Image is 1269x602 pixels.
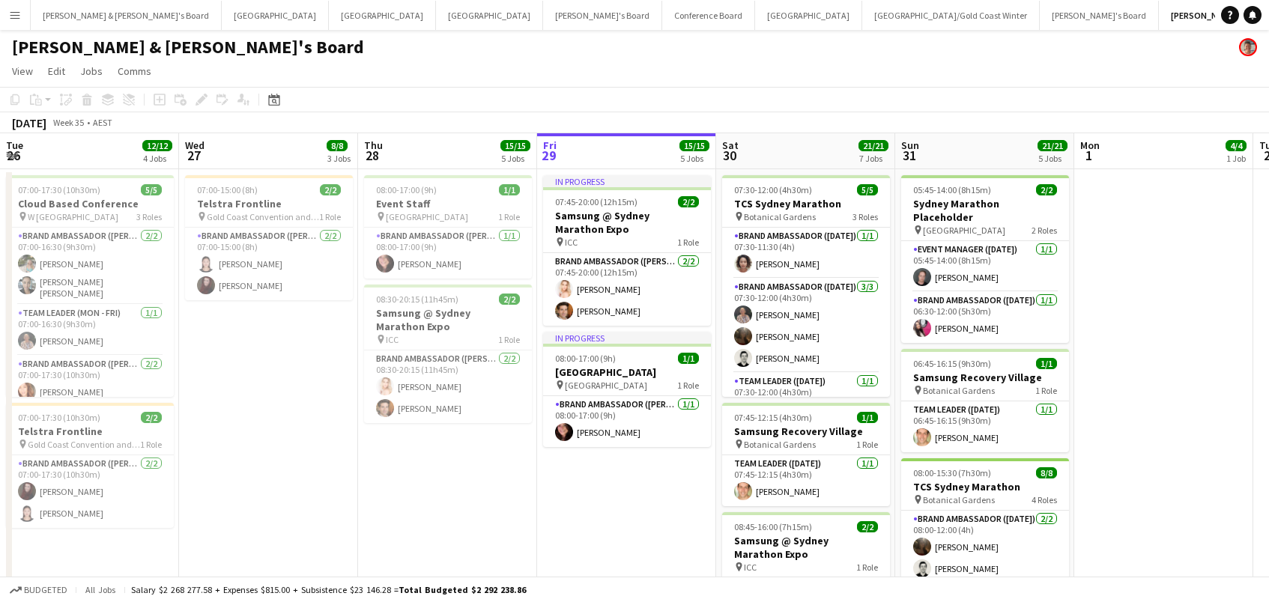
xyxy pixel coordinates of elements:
[49,117,87,128] span: Week 35
[6,403,174,528] app-job-card: 07:00-17:30 (10h30m)2/2Telstra Frontline Gold Coast Convention and Exhibition Centre1 RoleBrand A...
[913,467,991,478] span: 08:00-15:30 (7h30m)
[913,358,991,369] span: 06:45-16:15 (9h30m)
[500,140,530,151] span: 15/15
[376,294,458,305] span: 08:30-20:15 (11h45m)
[923,385,995,396] span: Botanical Gardens
[923,225,1005,236] span: [GEOGRAPHIC_DATA]
[543,332,711,447] app-job-card: In progress08:00-17:00 (9h)1/1[GEOGRAPHIC_DATA] [GEOGRAPHIC_DATA]1 RoleBrand Ambassador ([PERSON_...
[6,455,174,528] app-card-role: Brand Ambassador ([PERSON_NAME])2/207:00-17:30 (10h30m)[PERSON_NAME][PERSON_NAME]
[1078,147,1100,164] span: 1
[722,425,890,438] h3: Samsung Recovery Village
[6,61,39,81] a: View
[720,147,739,164] span: 30
[140,439,162,450] span: 1 Role
[118,64,151,78] span: Comms
[856,439,878,450] span: 1 Role
[1032,494,1057,505] span: 4 Roles
[677,380,699,391] span: 1 Role
[185,175,353,300] app-job-card: 07:00-15:00 (8h)2/2Telstra Frontline Gold Coast Convention and Exhibition Centre1 RoleBrand Ambas...
[136,211,162,222] span: 3 Roles
[498,211,520,222] span: 1 Role
[327,140,348,151] span: 8/8
[28,439,140,450] span: Gold Coast Convention and Exhibition Centre
[436,1,543,30] button: [GEOGRAPHIC_DATA]
[543,175,711,326] div: In progress07:45-20:00 (12h15m)2/2Samsung @ Sydney Marathon Expo ICC1 RoleBrand Ambassador ([PERS...
[222,1,329,30] button: [GEOGRAPHIC_DATA]
[1036,358,1057,369] span: 1/1
[1035,385,1057,396] span: 1 Role
[862,1,1040,30] button: [GEOGRAPHIC_DATA]/Gold Coast Winter
[722,373,890,424] app-card-role: Team Leader ([DATE])1/107:30-12:00 (4h30m)
[901,241,1069,292] app-card-role: Event Manager ([DATE])1/105:45-14:00 (8h15m)[PERSON_NAME]
[364,228,532,279] app-card-role: Brand Ambassador ([PERSON_NAME])1/108:00-17:00 (9h)[PERSON_NAME]
[364,306,532,333] h3: Samsung @ Sydney Marathon Expo
[722,139,739,152] span: Sat
[755,1,862,30] button: [GEOGRAPHIC_DATA]
[131,584,526,595] div: Salary $2 268 277.58 + Expenses $815.00 + Subsistence $23 146.28 =
[399,584,526,595] span: Total Budgeted $2 292 238.86
[112,61,157,81] a: Comms
[857,412,878,423] span: 1/1
[543,396,711,447] app-card-role: Brand Ambassador ([PERSON_NAME])1/108:00-17:00 (9h)[PERSON_NAME]
[734,412,812,423] span: 07:45-12:15 (4h30m)
[859,153,888,164] div: 7 Jobs
[376,184,437,195] span: 08:00-17:00 (9h)
[80,64,103,78] span: Jobs
[327,153,351,164] div: 3 Jobs
[1239,38,1257,56] app-user-avatar: Victoria Hunt
[18,412,100,423] span: 07:00-17:30 (10h30m)
[722,403,890,506] app-job-card: 07:45-12:15 (4h30m)1/1Samsung Recovery Village Botanical Gardens1 RoleTeam Leader ([DATE])1/107:4...
[901,349,1069,452] app-job-card: 06:45-16:15 (9h30m)1/1Samsung Recovery Village Botanical Gardens1 RoleTeam Leader ([DATE])1/106:4...
[722,228,890,279] app-card-role: Brand Ambassador ([DATE])1/107:30-11:30 (4h)[PERSON_NAME]
[543,139,557,152] span: Fri
[858,140,888,151] span: 21/21
[6,425,174,438] h3: Telstra Frontline
[4,147,23,164] span: 26
[24,585,67,595] span: Budgeted
[6,228,174,305] app-card-role: Brand Ambassador ([PERSON_NAME])2/207:00-16:30 (9h30m)[PERSON_NAME][PERSON_NAME] [PERSON_NAME]
[18,184,100,195] span: 07:00-17:30 (10h30m)
[6,175,174,397] app-job-card: 07:00-17:30 (10h30m)5/5Cloud Based Conference W [GEOGRAPHIC_DATA]3 RolesBrand Ambassador ([PERSON...
[386,211,468,222] span: [GEOGRAPHIC_DATA]
[183,147,205,164] span: 27
[565,237,578,248] span: ICC
[498,334,520,345] span: 1 Role
[662,1,755,30] button: Conference Board
[899,147,919,164] span: 31
[12,36,364,58] h1: [PERSON_NAME] & [PERSON_NAME]'s Board
[6,197,174,210] h3: Cloud Based Conference
[857,521,878,532] span: 2/2
[852,211,878,222] span: 3 Roles
[12,64,33,78] span: View
[857,184,878,195] span: 5/5
[1036,467,1057,478] span: 8/8
[901,511,1069,583] app-card-role: Brand Ambassador ([DATE])2/208:00-12:00 (4h)[PERSON_NAME][PERSON_NAME]
[565,380,647,391] span: [GEOGRAPHIC_DATA]
[678,196,699,207] span: 2/2
[364,175,532,279] app-job-card: 08:00-17:00 (9h)1/1Event Staff [GEOGRAPHIC_DATA]1 RoleBrand Ambassador ([PERSON_NAME])1/108:00-17...
[82,584,118,595] span: All jobs
[543,332,711,344] div: In progress
[734,184,812,195] span: 07:30-12:00 (4h30m)
[362,147,383,164] span: 28
[364,197,532,210] h3: Event Staff
[6,139,23,152] span: Tue
[901,197,1069,224] h3: Sydney Marathon Placeholder
[541,147,557,164] span: 29
[185,139,205,152] span: Wed
[364,285,532,423] app-job-card: 08:30-20:15 (11h45m)2/2Samsung @ Sydney Marathon Expo ICC1 RoleBrand Ambassador ([PERSON_NAME])2/...
[42,61,71,81] a: Edit
[1040,1,1159,30] button: [PERSON_NAME]'s Board
[6,305,174,356] app-card-role: Team Leader (Mon - Fri)1/107:00-16:30 (9h30m)[PERSON_NAME]
[28,211,118,222] span: W [GEOGRAPHIC_DATA]
[185,228,353,300] app-card-role: Brand Ambassador ([PERSON_NAME])2/207:00-15:00 (8h)[PERSON_NAME][PERSON_NAME]
[1032,225,1057,236] span: 2 Roles
[679,140,709,151] span: 15/15
[48,64,65,78] span: Edit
